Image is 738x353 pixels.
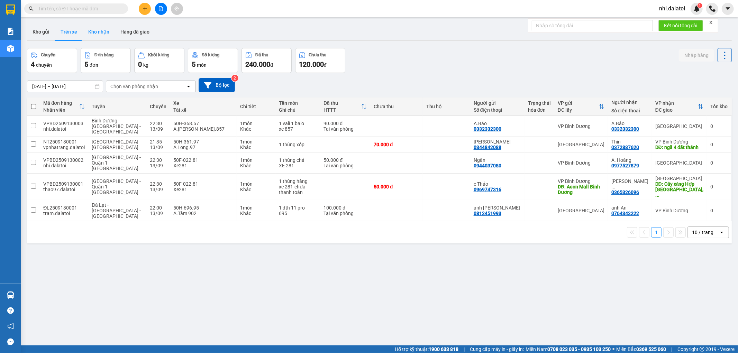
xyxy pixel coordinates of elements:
[710,208,728,213] div: 0
[374,142,419,147] div: 70.000 đ
[655,160,703,166] div: [GEOGRAPHIC_DATA]
[279,121,317,126] div: 1 vali 1 balo
[173,211,234,216] div: A.Tâm 902
[92,155,141,171] span: [GEOGRAPHIC_DATA] - Quận 1 - [GEOGRAPHIC_DATA]
[155,3,167,15] button: file-add
[279,178,317,184] div: 1 thùng hàng
[655,123,703,129] div: [GEOGRAPHIC_DATA]
[710,123,728,129] div: 0
[374,184,419,189] div: 50.000 đ
[694,6,700,12] img: icon-new-feature
[554,97,608,116] th: Toggle SortBy
[134,48,184,73] button: Khối lượng0kg
[43,163,85,168] div: nhi.dalatoi
[710,160,728,166] div: 0
[158,6,163,11] span: file-add
[188,48,238,73] button: Số lượng5món
[429,346,458,352] strong: 1900 633 818
[279,163,317,168] div: XE 281
[616,345,666,353] span: Miền Bắc
[59,21,129,30] div: A.Bảo
[92,118,141,134] span: Bình Dương - [GEOGRAPHIC_DATA] - [GEOGRAPHIC_DATA]
[655,176,703,181] div: [GEOGRAPHIC_DATA]
[7,338,14,345] span: message
[150,181,166,187] div: 22:30
[173,107,234,113] div: Tài xế
[43,187,85,192] div: thao97.dalatoi
[43,121,85,126] div: VPBD2509130003
[173,187,234,192] div: Xe281
[612,348,614,351] span: ⚪️
[270,62,273,68] span: đ
[59,30,129,39] div: 0332332300
[654,4,691,13] span: nhi.dalatoi
[240,104,272,109] div: Chi tiết
[611,139,648,145] div: Thìn
[532,20,653,31] input: Nhập số tổng đài
[173,157,234,163] div: 50F-022.81
[611,126,639,132] div: 0332332300
[611,178,648,189] div: Triệu Tuấn Ngọ
[173,181,234,187] div: 50F-022.81
[611,145,639,150] div: 0372887620
[474,187,501,192] div: 0969747316
[699,3,701,8] span: 1
[611,100,648,105] div: Người nhận
[636,346,666,352] strong: 0369 525 060
[110,83,158,90] div: Chọn văn phòng nhận
[245,60,270,68] span: 240.000
[139,3,151,15] button: plus
[426,104,467,109] div: Thu hộ
[725,6,731,12] span: caret-down
[664,22,698,29] span: Kết nối tổng đài
[240,163,272,168] div: Khác
[240,126,272,132] div: Khác
[43,100,79,106] div: Mã đơn hàng
[81,48,131,73] button: Đơn hàng5đơn
[7,323,14,329] span: notification
[43,145,85,150] div: vpnhatrang.dalatoi
[7,291,14,299] img: warehouse-icon
[240,121,272,126] div: 1 món
[5,45,16,53] span: CR :
[143,62,148,68] span: kg
[651,227,662,238] button: 1
[279,205,317,211] div: 1 đth 11 pro
[474,139,521,145] div: Anh Mai
[40,97,88,116] th: Toggle SortBy
[710,142,728,147] div: 0
[59,6,76,13] span: Nhận:
[143,6,147,11] span: plus
[558,160,604,166] div: VP Bình Dương
[173,145,234,150] div: A Long.97
[679,49,714,62] button: Nhập hàng
[528,107,551,113] div: hóa đơn
[474,107,521,113] div: Số điện thoại
[279,211,317,216] div: 695
[6,7,17,14] span: Gửi:
[171,3,183,15] button: aim
[709,6,716,12] img: phone-icon
[84,60,88,68] span: 5
[150,157,166,163] div: 22:30
[324,163,367,168] div: Tại văn phòng
[526,345,611,353] span: Miền Nam
[324,157,367,163] div: 50.000 đ
[92,178,141,195] span: [GEOGRAPHIC_DATA] - Quận 1 - [GEOGRAPHIC_DATA]
[138,60,142,68] span: 0
[611,121,648,126] div: A.Bảo
[150,211,166,216] div: 13/09
[231,75,238,82] sup: 2
[7,45,14,52] img: warehouse-icon
[474,100,521,106] div: Người gửi
[320,97,370,116] th: Toggle SortBy
[197,62,207,68] span: món
[470,345,524,353] span: Cung cấp máy in - giấy in:
[150,205,166,211] div: 22:00
[719,230,725,235] svg: open
[692,229,713,236] div: 10 / trang
[150,121,166,126] div: 22:30
[43,205,85,211] div: ĐL2509130001
[150,139,166,145] div: 21:35
[295,48,345,73] button: Chưa thu120.000đ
